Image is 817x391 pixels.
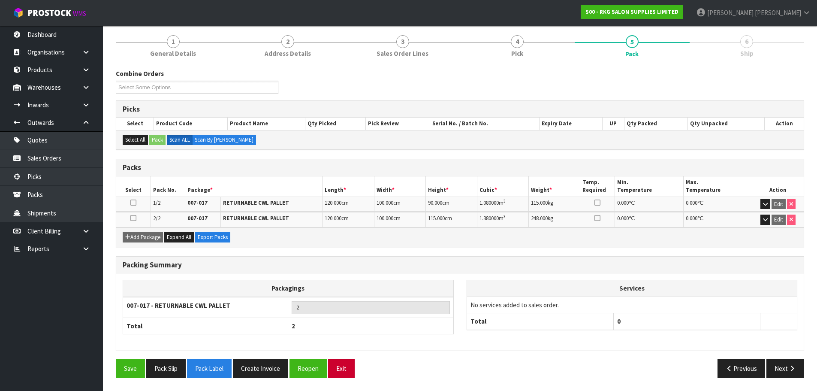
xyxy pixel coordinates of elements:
td: cm [323,197,374,212]
td: cm [374,197,425,212]
td: ℃ [615,212,683,227]
td: ℃ [615,197,683,212]
sup: 3 [503,214,506,219]
td: ℃ [683,197,752,212]
span: 0 [617,317,621,325]
th: Weight [529,176,580,197]
strong: 007-017 [187,199,208,206]
strong: 007-017 [187,215,208,222]
td: ℃ [683,212,752,227]
th: Min. Temperature [615,176,683,197]
button: Pack [149,135,166,145]
span: 115.000 [428,215,445,222]
span: Sales Order Lines [377,49,428,58]
td: cm [425,197,477,212]
th: Services [467,280,797,297]
button: Add Package [123,232,163,242]
th: Height [425,176,477,197]
th: Cubic [477,176,529,197]
th: Qty Picked [305,118,366,130]
span: 1.380000 [479,215,499,222]
span: [PERSON_NAME] [707,9,754,17]
button: Edit [772,199,786,209]
span: Pack [116,63,804,384]
span: Expand All [167,233,191,241]
span: 0.000 [686,199,697,206]
th: Total [467,313,614,330]
button: Edit [772,215,786,225]
th: Select [116,176,151,197]
button: Export Packs [195,232,230,242]
th: Action [765,118,804,130]
button: Select All [123,135,148,145]
td: cm [425,212,477,227]
span: 6 [740,35,753,48]
span: 0.000 [617,215,629,222]
sup: 3 [503,198,506,204]
th: Pack No. [151,176,185,197]
span: 100.000 [377,215,393,222]
td: m [477,212,529,227]
span: ProStock [27,7,71,18]
label: Combine Orders [116,69,164,78]
th: Qty Unpacked [687,118,764,130]
span: 2 [292,322,295,330]
span: 90.000 [428,199,442,206]
th: Product Code [154,118,228,130]
button: Save [116,359,145,378]
th: Qty Packed [624,118,687,130]
span: 1/2 [153,199,160,206]
th: Max. Temperature [683,176,752,197]
button: Next [766,359,804,378]
span: Pack [625,49,639,58]
span: 120.000 [325,199,341,206]
th: Expiry Date [540,118,603,130]
strong: RETURNABLE CWL PALLET [223,215,289,222]
img: cube-alt.png [13,7,24,18]
span: Ship [740,49,754,58]
span: 100.000 [377,199,393,206]
span: 248.000 [531,215,548,222]
strong: 007-017 - RETURNABLE CWL PALLET [127,301,230,309]
span: 2/2 [153,215,160,222]
button: Create Invoice [233,359,288,378]
span: 1.080000 [479,199,499,206]
th: Action [752,176,804,197]
th: Packagings [123,280,454,297]
span: Address Details [265,49,311,58]
span: 0.000 [617,199,629,206]
label: Scan By [PERSON_NAME] [192,135,256,145]
span: 115.000 [531,199,548,206]
h3: Picks [123,105,797,113]
span: 3 [396,35,409,48]
a: S00 - RKG SALON SUPPLIES LIMITED [581,5,683,19]
strong: RETURNABLE CWL PALLET [223,199,289,206]
label: Scan ALL [167,135,193,145]
span: 2 [281,35,294,48]
span: 5 [626,35,639,48]
button: Reopen [289,359,327,378]
th: Select [116,118,154,130]
td: cm [374,212,425,227]
th: Length [323,176,374,197]
small: WMS [73,9,86,18]
th: Package [185,176,323,197]
button: Previous [718,359,766,378]
span: 1 [167,35,180,48]
td: kg [529,197,580,212]
th: Pick Review [366,118,430,130]
strong: S00 - RKG SALON SUPPLIES LIMITED [585,8,678,15]
span: 120.000 [325,215,341,222]
th: Product Name [228,118,305,130]
h3: Packs [123,164,797,172]
h3: Packing Summary [123,261,797,269]
span: General Details [150,49,196,58]
td: kg [529,212,580,227]
th: Serial No. / Batch No. [430,118,540,130]
button: Pack Slip [146,359,186,378]
button: Expand All [164,232,194,242]
button: Pack Label [187,359,232,378]
th: UP [602,118,624,130]
th: Width [374,176,425,197]
td: cm [323,212,374,227]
